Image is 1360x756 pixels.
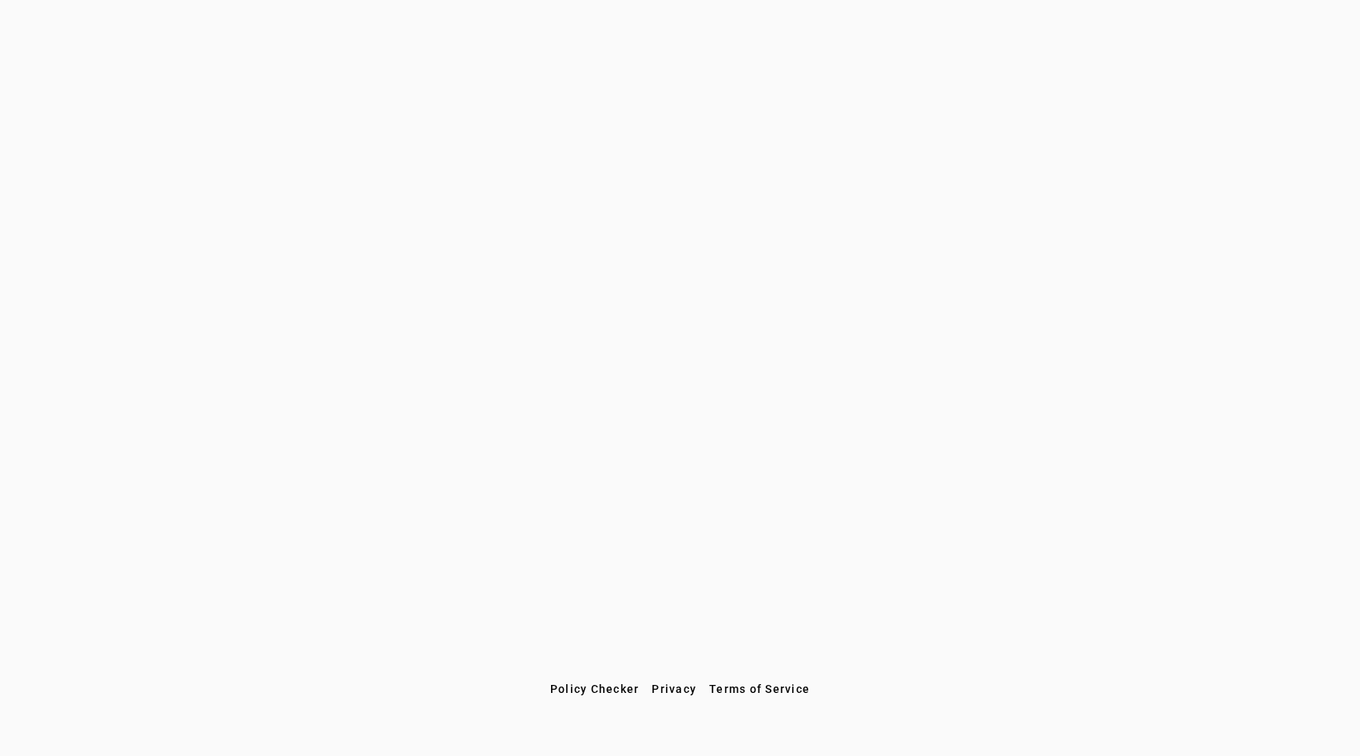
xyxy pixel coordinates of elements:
button: Policy Checker [544,675,646,703]
button: Privacy [645,675,703,703]
span: Terms of Service [709,683,810,695]
span: Privacy [652,683,696,695]
button: Terms of Service [703,675,816,703]
span: Policy Checker [550,683,640,695]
